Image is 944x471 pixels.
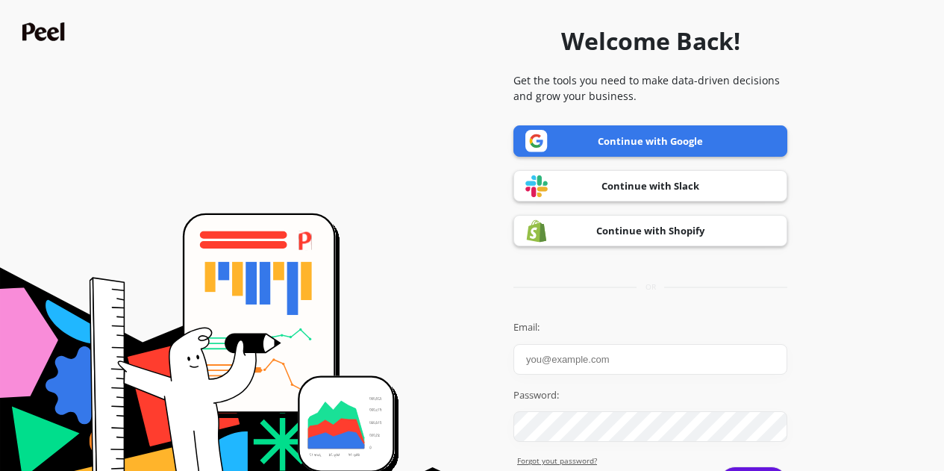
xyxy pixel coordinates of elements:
[513,72,787,104] p: Get the tools you need to make data-driven decisions and grow your business.
[561,23,740,59] h1: Welcome Back!
[517,455,787,467] a: Forgot yout password?
[513,320,787,335] label: Email:
[513,388,787,403] label: Password:
[22,22,69,41] img: Peel
[525,130,548,152] img: Google logo
[513,125,787,157] a: Continue with Google
[513,170,787,202] a: Continue with Slack
[513,281,787,293] div: or
[513,215,787,246] a: Continue with Shopify
[513,344,787,375] input: you@example.com
[525,219,548,243] img: Shopify logo
[525,175,548,198] img: Slack logo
